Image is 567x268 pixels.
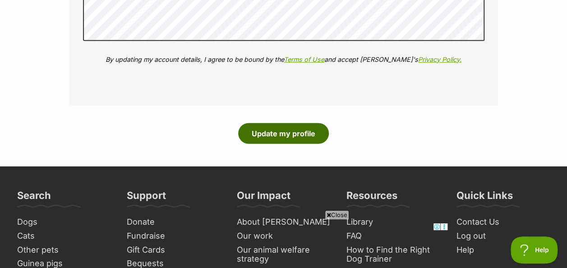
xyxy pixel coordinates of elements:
a: Privacy Policy. [418,55,461,63]
button: Update my profile [238,123,329,144]
iframe: Help Scout Beacon - Open [511,236,558,263]
h3: Resources [346,189,397,207]
h3: Search [17,189,51,207]
a: Cats [14,229,114,243]
p: By updating my account details, I agree to be bound by the and accept [PERSON_NAME]'s [83,55,484,64]
a: Help [453,243,553,257]
a: Contact Us [453,215,553,229]
h3: Support [127,189,166,207]
a: About [PERSON_NAME] [233,215,334,229]
span: Close [325,210,349,219]
h3: Our Impact [237,189,290,207]
a: Terms of Use [284,55,324,63]
a: Donate [123,215,224,229]
a: Dogs [14,215,114,229]
iframe: Advertisement [120,223,448,263]
a: Library [343,215,443,229]
h3: Quick Links [456,189,513,207]
a: Log out [453,229,553,243]
a: Other pets [14,243,114,257]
